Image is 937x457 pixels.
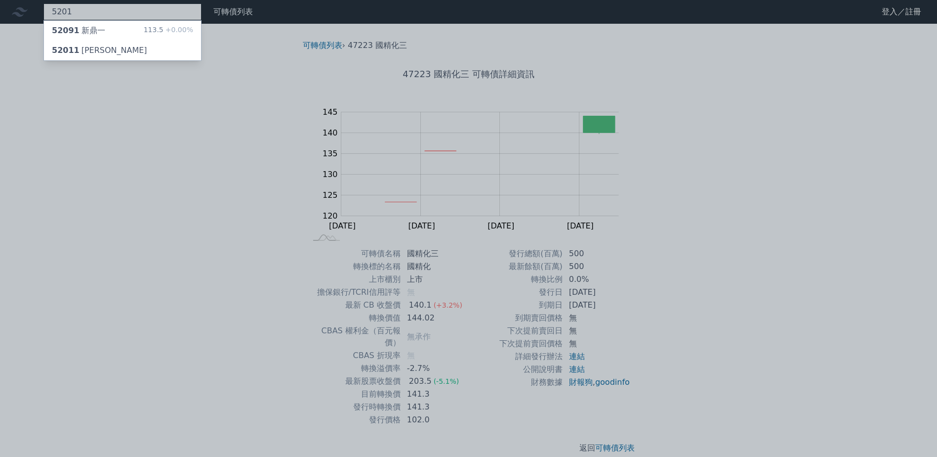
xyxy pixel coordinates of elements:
div: 113.5 [144,25,193,37]
span: 52011 [52,46,80,55]
div: [PERSON_NAME] [52,45,147,56]
div: 新鼎一 [52,25,105,37]
span: 52091 [52,26,80,35]
a: 52091新鼎一 113.5+0.00% [44,21,201,41]
span: +0.00% [163,26,193,34]
a: 52011[PERSON_NAME] [44,41,201,60]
